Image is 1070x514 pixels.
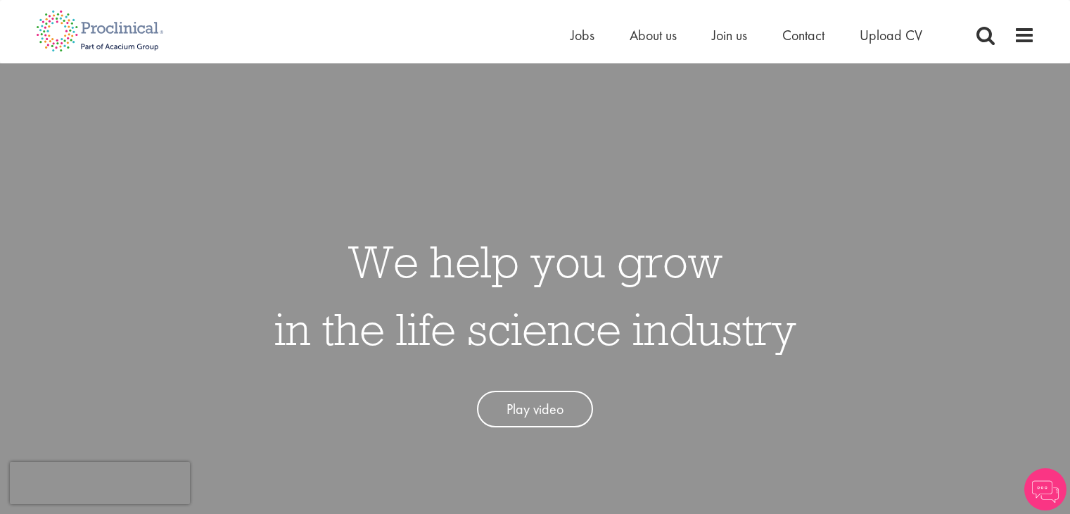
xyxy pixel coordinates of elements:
[477,391,593,428] a: Play video
[860,26,922,44] a: Upload CV
[630,26,677,44] a: About us
[1024,468,1066,510] img: Chatbot
[571,26,594,44] a: Jobs
[712,26,747,44] a: Join us
[274,227,796,363] h1: We help you grow in the life science industry
[782,26,824,44] a: Contact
